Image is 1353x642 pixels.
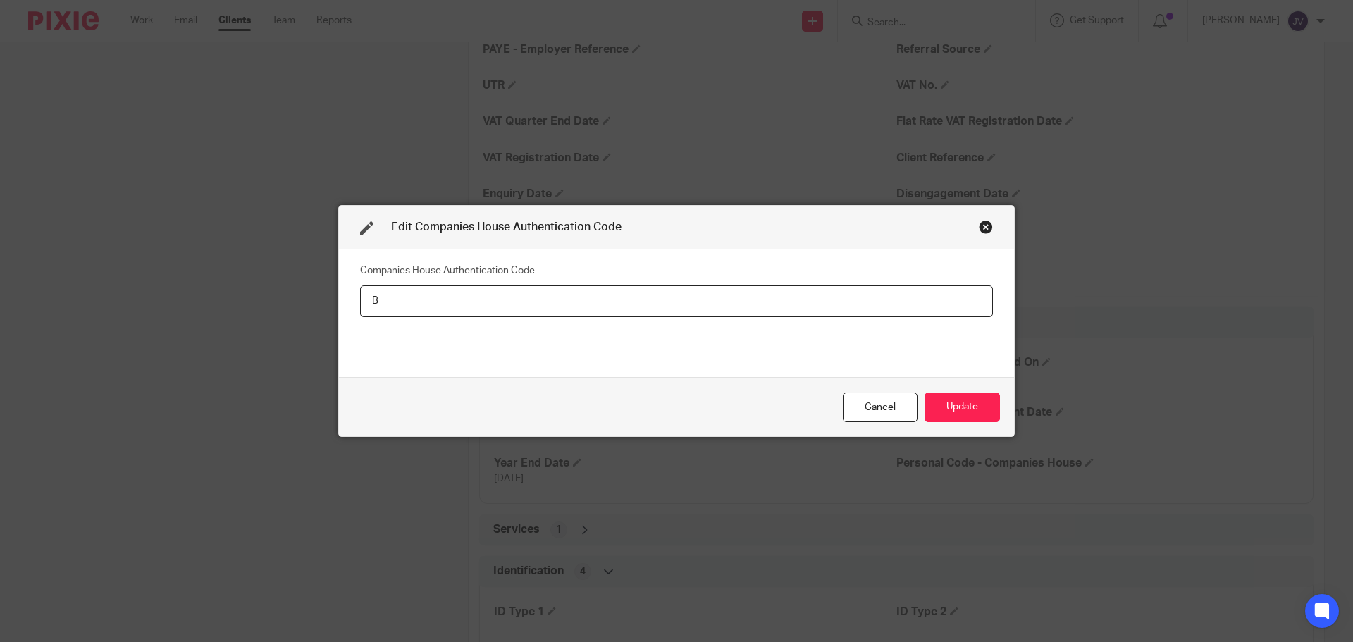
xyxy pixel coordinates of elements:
[843,393,918,423] div: Close this dialog window
[925,393,1000,423] button: Update
[391,221,622,233] span: Edit Companies House Authentication Code
[360,264,535,278] label: Companies House Authentication Code
[360,285,993,317] input: Companies House Authentication Code
[979,220,993,234] div: Close this dialog window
